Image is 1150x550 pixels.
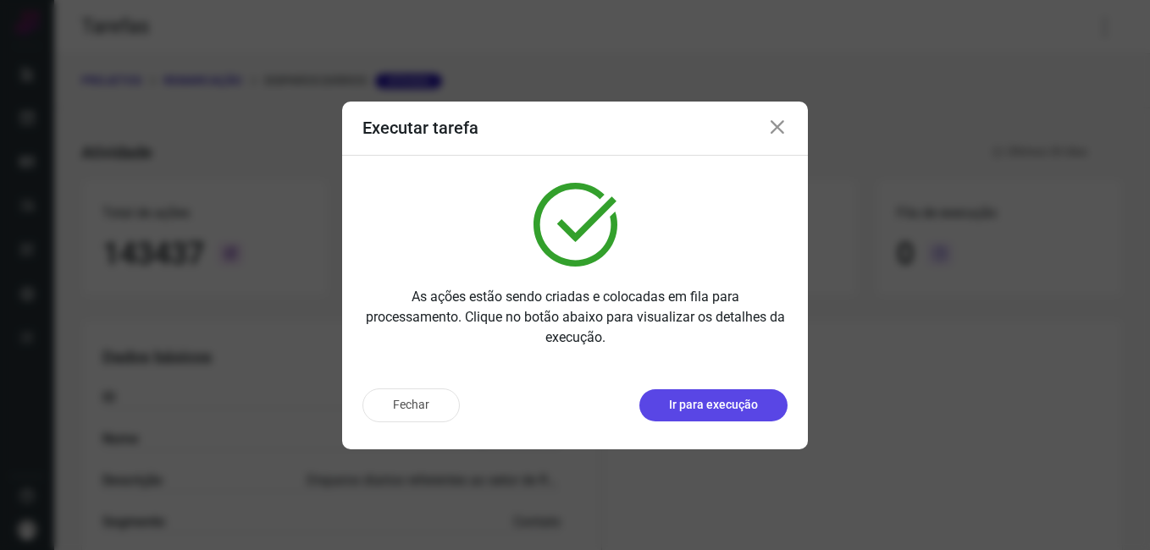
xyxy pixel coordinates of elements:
button: Ir para execução [639,389,788,421]
img: verified.svg [534,183,617,267]
p: Ir para execução [669,396,758,414]
h3: Executar tarefa [362,118,478,138]
p: As ações estão sendo criadas e colocadas em fila para processamento. Clique no botão abaixo para ... [362,287,788,348]
button: Fechar [362,388,460,422]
